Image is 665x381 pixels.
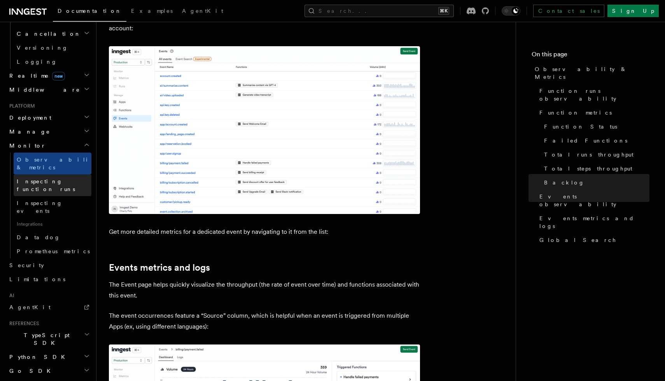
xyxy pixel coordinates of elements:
a: Contact sales [533,5,604,17]
span: AI [6,292,14,299]
span: Datadog [17,234,60,240]
a: Events observability [536,190,649,211]
a: Function Status [541,120,649,134]
span: Documentation [58,8,122,14]
a: Observability & metrics [14,153,91,174]
a: Events metrics and logs [109,262,210,273]
span: Total runs throughput [544,151,633,158]
span: Backlog [544,179,584,186]
span: AgentKit [182,8,223,14]
span: Total steps throughput [544,165,632,172]
span: Integrations [14,218,91,230]
a: Logging [14,55,91,69]
span: Monitor [6,142,46,150]
span: Versioning [17,45,68,51]
a: Observability & Metrics [532,62,649,84]
span: Python SDK [6,353,70,361]
span: Limitations [9,276,65,282]
a: Security [6,258,91,272]
span: Middleware [6,86,80,94]
span: Observability & metrics [17,157,97,170]
a: Backlog [541,176,649,190]
a: Datadog [14,230,91,244]
span: Inspecting events [17,200,63,214]
span: Manage [6,128,50,136]
span: Logging [17,59,57,65]
kbd: ⌘K [438,7,449,15]
span: Realtime [6,72,65,80]
button: Realtimenew [6,69,91,83]
button: Python SDK [6,350,91,364]
a: AgentKit [177,2,228,21]
span: TypeScript SDK [6,331,84,347]
span: Cancellation [14,30,81,38]
span: Platform [6,103,35,109]
a: AgentKit [6,300,91,314]
button: TypeScript SDK [6,328,91,350]
a: Limitations [6,272,91,286]
a: Examples [126,2,177,21]
a: Function metrics [536,106,649,120]
span: AgentKit [9,304,51,310]
span: Examples [131,8,173,14]
button: Middleware [6,83,91,97]
h4: On this page [532,50,649,62]
a: Versioning [14,41,91,55]
p: Get more detailed metrics for a dedicated event by navigating to it from the list: [109,226,420,237]
span: Deployment [6,114,51,122]
span: Global Search [539,236,616,244]
a: Prometheus metrics [14,244,91,258]
a: Inspecting function runs [14,174,91,196]
span: Events observability [539,193,649,208]
a: Inspecting events [14,196,91,218]
span: Inspecting function runs [17,178,75,192]
button: Deployment [6,111,91,125]
button: Toggle dark mode [502,6,520,16]
a: Documentation [53,2,126,22]
button: Cancellation [14,27,91,41]
a: Events metrics and logs [536,211,649,233]
button: Search...⌘K [304,5,454,17]
span: Function Status [544,123,617,130]
a: Sign Up [607,5,659,17]
p: The event occurrences feature a “Source” column, which is helpful when an event is triggered from... [109,310,420,332]
span: Function metrics [539,109,612,117]
img: The Events page lists the available Event type. Each list item features the event name along with... [109,46,420,214]
span: Observability & Metrics [535,65,649,81]
p: Thankfully, the Events page gives you a quick overview of the volume of Events being sent to your... [109,12,420,34]
button: Manage [6,125,91,139]
span: Events metrics and logs [539,214,649,230]
span: Go SDK [6,367,55,375]
span: Failed Functions [544,137,627,144]
a: Total runs throughput [541,148,649,162]
span: Prometheus metrics [17,248,90,254]
div: Monitor [6,153,91,258]
span: References [6,320,39,327]
a: Global Search [536,233,649,247]
a: Function runs observability [536,84,649,106]
a: Failed Functions [541,134,649,148]
button: Go SDK [6,364,91,378]
span: new [52,72,65,80]
p: The Event page helps quickly visualize the throughput (the rate of event over time) and functions... [109,279,420,301]
button: Monitor [6,139,91,153]
span: Function runs observability [539,87,649,103]
span: Security [9,262,44,268]
a: Total steps throughput [541,162,649,176]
